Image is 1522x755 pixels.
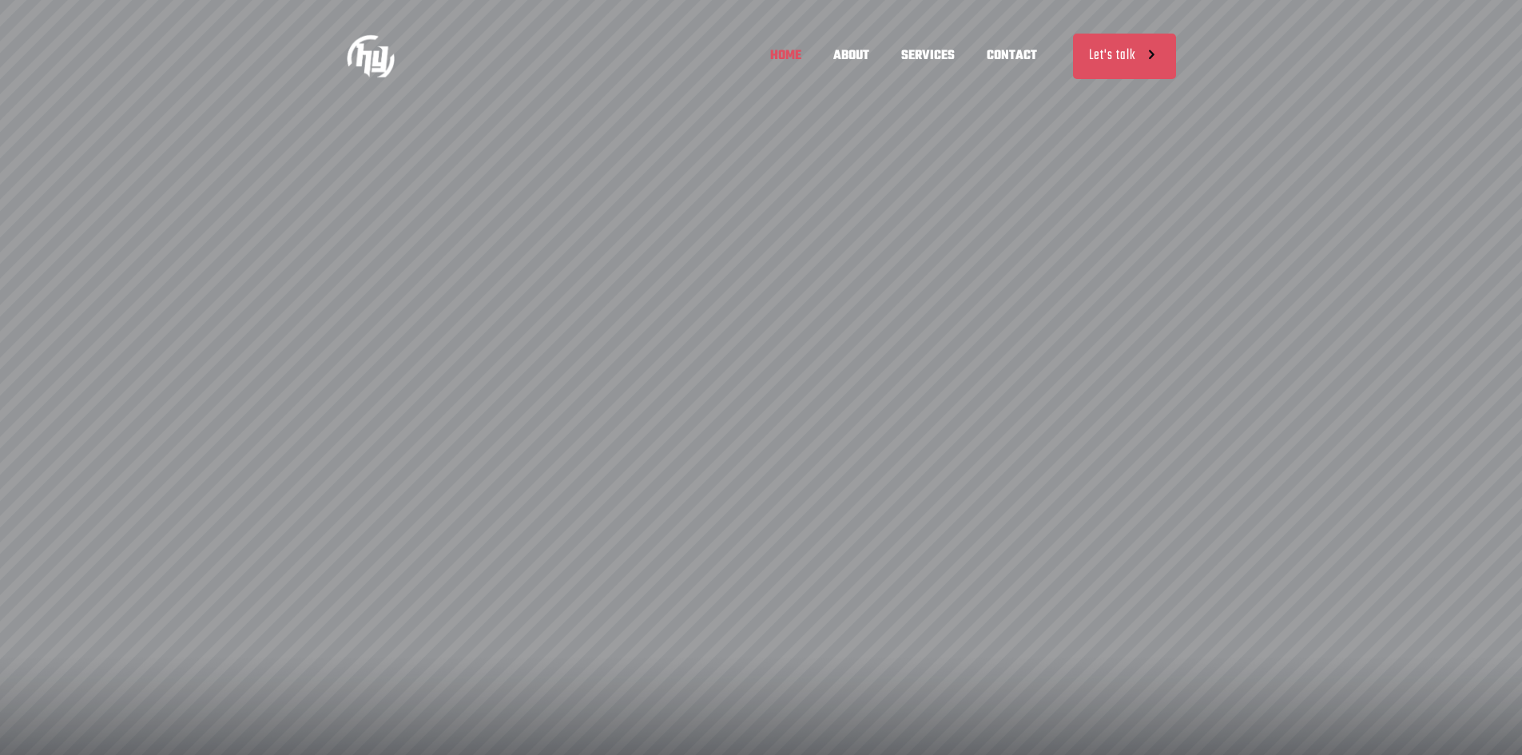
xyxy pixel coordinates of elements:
[971,32,1053,80] span: CONTACT
[347,32,395,80] img: Home
[381,242,737,436] rs-layer: YOUR ONLY LIMIT IS YOU.
[817,32,885,80] span: ABOUT
[1073,34,1176,79] a: Let's talk
[885,32,971,80] span: SERVICES
[754,32,817,80] span: HOME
